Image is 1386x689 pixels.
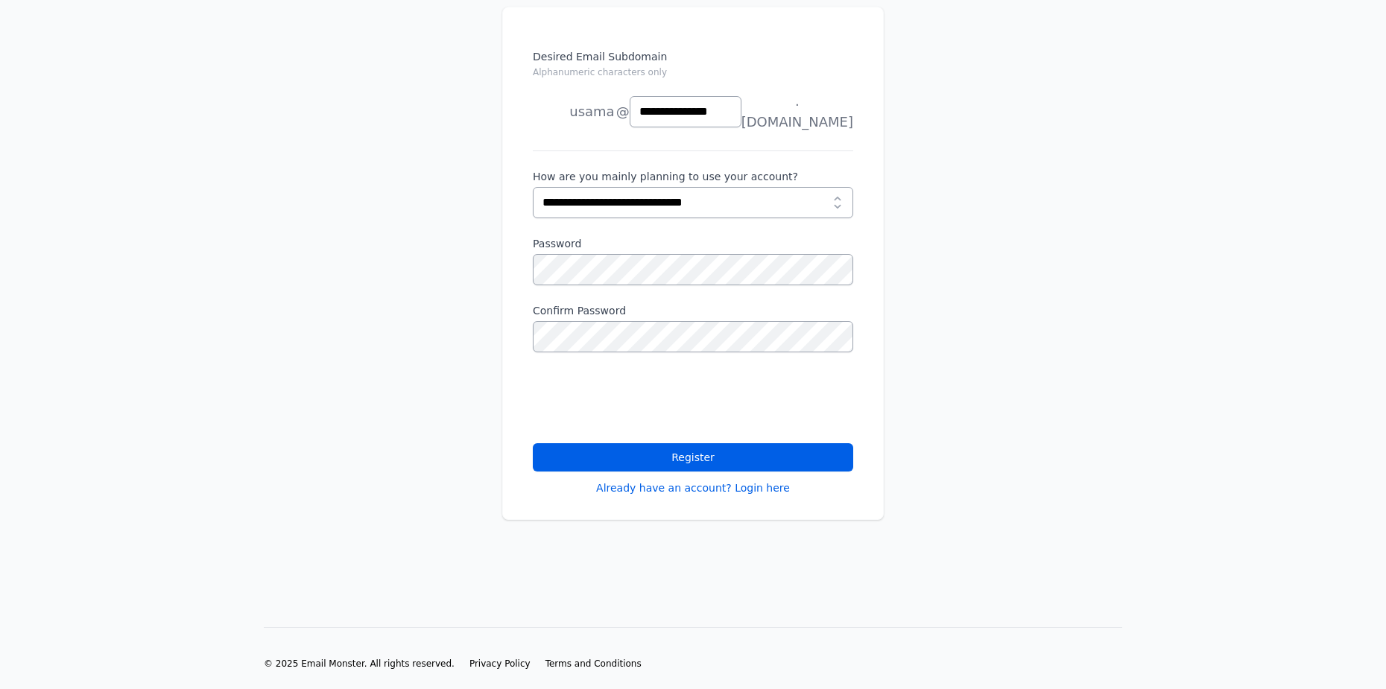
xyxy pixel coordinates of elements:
[469,658,531,669] span: Privacy Policy
[533,443,853,471] button: Register
[533,303,853,318] label: Confirm Password
[533,67,667,77] small: Alphanumeric characters only
[616,101,630,122] span: @
[741,91,853,133] span: .[DOMAIN_NAME]
[264,658,455,670] li: © 2025 Email Monster. All rights reserved.
[545,658,642,670] a: Terms and Conditions
[533,97,615,127] li: usama
[469,658,531,670] a: Privacy Policy
[533,49,853,88] label: Desired Email Subdomain
[533,370,759,428] iframe: reCAPTCHA
[533,236,853,251] label: Password
[533,169,853,184] label: How are you mainly planning to use your account?
[545,658,642,669] span: Terms and Conditions
[596,480,790,495] a: Already have an account? Login here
